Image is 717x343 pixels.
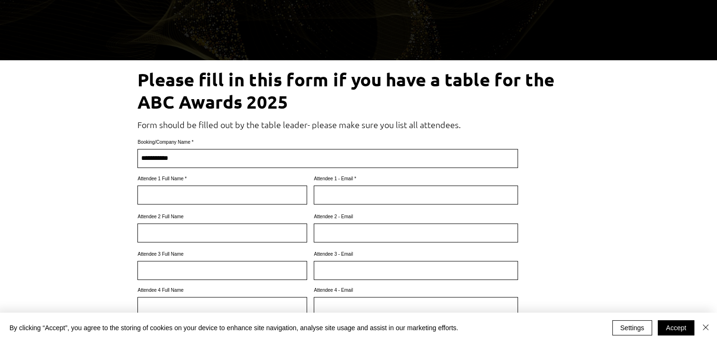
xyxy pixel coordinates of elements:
[137,214,307,219] label: Attendee 2 Full Name
[314,214,518,219] label: Attendee 2 - Email
[314,176,518,181] label: Attendee 1 - Email
[137,176,307,181] label: Attendee 1 Full Name
[658,320,694,335] button: Accept
[137,252,307,257] label: Attendee 3 Full Name
[314,288,518,293] label: Attendee 4 - Email
[700,320,711,335] button: Close
[700,322,711,333] img: Close
[137,140,518,145] label: Booking/Company Name
[9,324,458,332] span: By clicking “Accept”, you agree to the storing of cookies on your device to enhance site navigati...
[314,252,518,257] label: Attendee 3 - Email
[612,320,653,335] button: Settings
[137,119,461,130] span: Form should be filled out by the table leader- please make sure you list all attendees.
[137,288,307,293] label: Attendee 4 Full Name
[137,68,554,112] span: Please fill in this form if you have a table for the ABC Awards 2025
